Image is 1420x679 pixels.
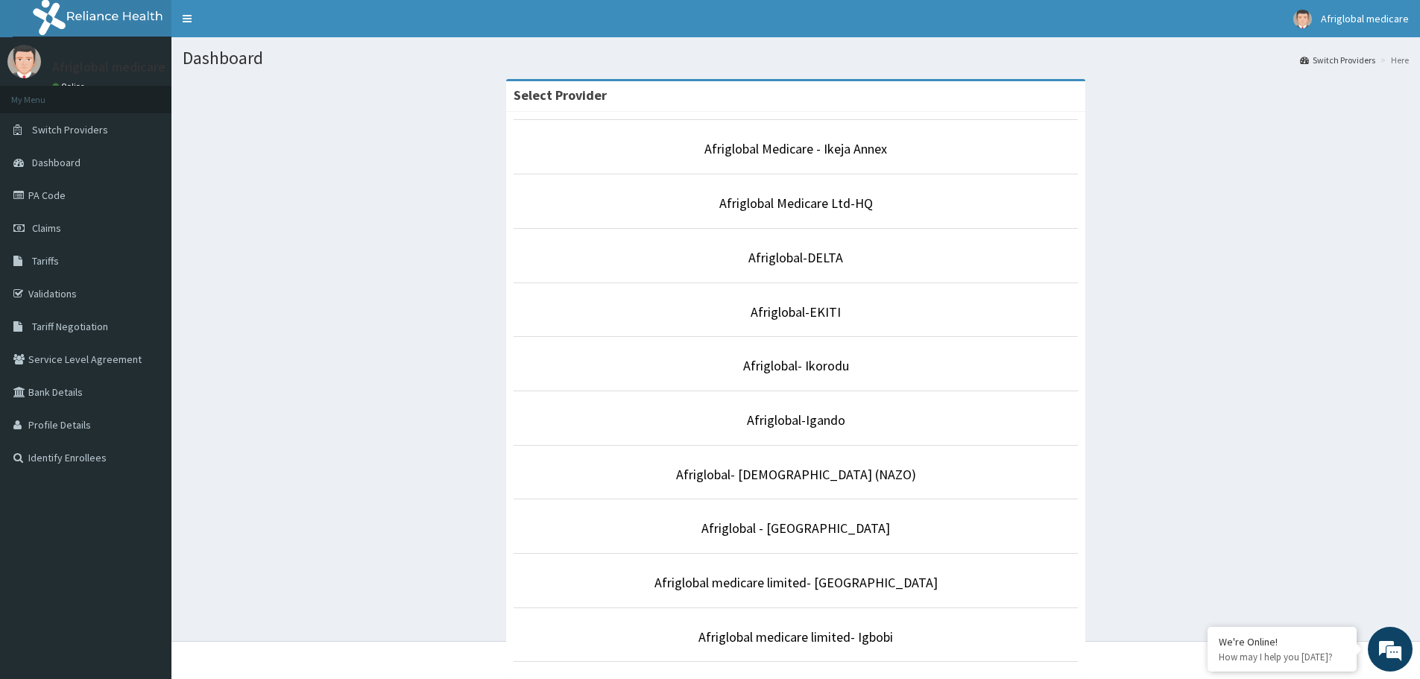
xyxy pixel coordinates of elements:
a: Afriglobal Medicare - Ikeja Annex [704,140,887,157]
strong: Select Provider [514,86,607,104]
a: Afriglobal-DELTA [748,249,843,266]
a: Afriglobal-EKITI [751,303,841,320]
span: Tariff Negotiation [32,320,108,333]
p: Afriglobal medicare [52,60,165,74]
li: Here [1377,54,1409,66]
a: Afriglobal- Ikorodu [743,357,849,374]
img: User Image [7,45,41,78]
a: Afriglobal - [GEOGRAPHIC_DATA] [701,519,890,537]
p: How may I help you today? [1219,651,1345,663]
a: Afriglobal- [DEMOGRAPHIC_DATA] (NAZO) [676,466,916,483]
div: We're Online! [1219,635,1345,648]
span: Afriglobal medicare [1321,12,1409,25]
a: Afriglobal-Igando [747,411,845,429]
span: Switch Providers [32,123,108,136]
span: Dashboard [32,156,81,169]
a: Afriglobal Medicare Ltd-HQ [719,195,873,212]
img: User Image [1293,10,1312,28]
span: Tariffs [32,254,59,268]
a: Afriglobal medicare limited- Igbobi [698,628,893,645]
a: Afriglobal medicare limited- [GEOGRAPHIC_DATA] [654,574,938,591]
a: Switch Providers [1300,54,1375,66]
h1: Dashboard [183,48,1409,68]
a: Online [52,81,88,92]
span: Claims [32,221,61,235]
